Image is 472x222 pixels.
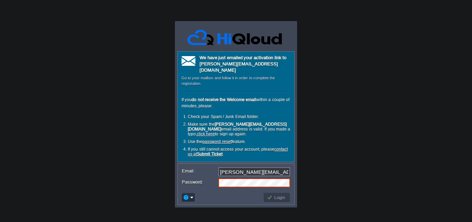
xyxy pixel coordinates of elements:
[182,178,218,186] label: Password:
[192,97,256,102] b: do not receive the Welcome email
[182,75,290,86] div: Go to your mailbox and follow it in order to complete the registration.
[182,97,290,159] div: If you within a couple of minutes, please:
[188,147,288,157] a: contact us atSubmit Ticket
[267,194,287,201] button: Login
[182,55,290,75] div: We have just emailed your activation link to [PERSON_NAME][EMAIL_ADDRESS][DOMAIN_NAME]
[184,28,288,47] img: Hi Qloud
[188,114,290,122] li: Check your Spam / Junk Email folder.
[202,139,231,144] a: password reset
[197,132,215,136] a: click here
[188,139,290,147] li: Use the feature.
[182,167,218,175] label: Email:
[188,122,287,132] b: [PERSON_NAME][EMAIL_ADDRESS][DOMAIN_NAME]
[188,122,290,139] li: Make sure the email address is valid. If you made a typo, to sign up again.
[188,147,290,159] li: If you still cannot access your account, please .
[197,152,222,157] b: Submit Ticket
